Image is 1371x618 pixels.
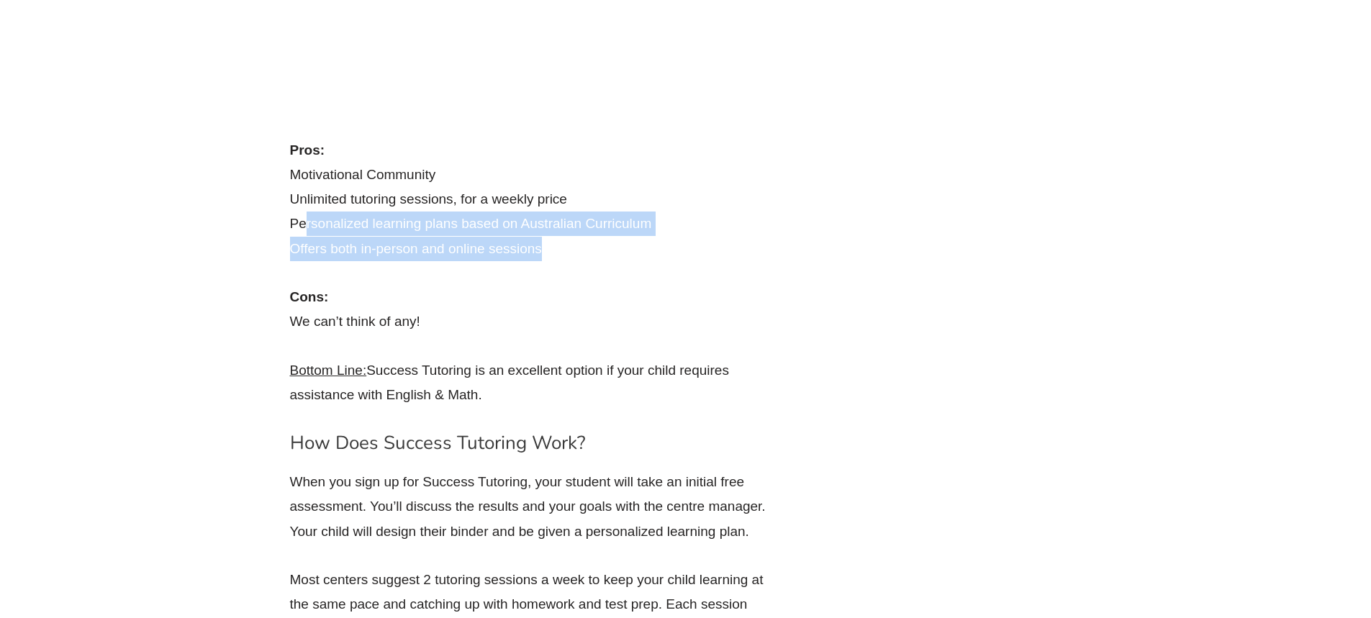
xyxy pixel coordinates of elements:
[290,138,772,261] p: Motivational Community Unlimited tutoring sessions, for a weekly price Personalized learning plan...
[290,431,772,455] h3: How Does Success Tutoring Work?
[290,358,772,407] p: Success Tutoring is an excellent option if your child requires assistance with English & Math.
[290,470,772,544] p: When you sign up for Success Tutoring, your student will take an initial free assessment. You’ll ...
[290,289,329,304] strong: Cons:
[290,363,367,378] span: Bottom Line:
[1131,455,1371,618] iframe: Chat Widget
[290,142,325,158] strong: Pros:
[290,285,772,334] p: We can’t think of any!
